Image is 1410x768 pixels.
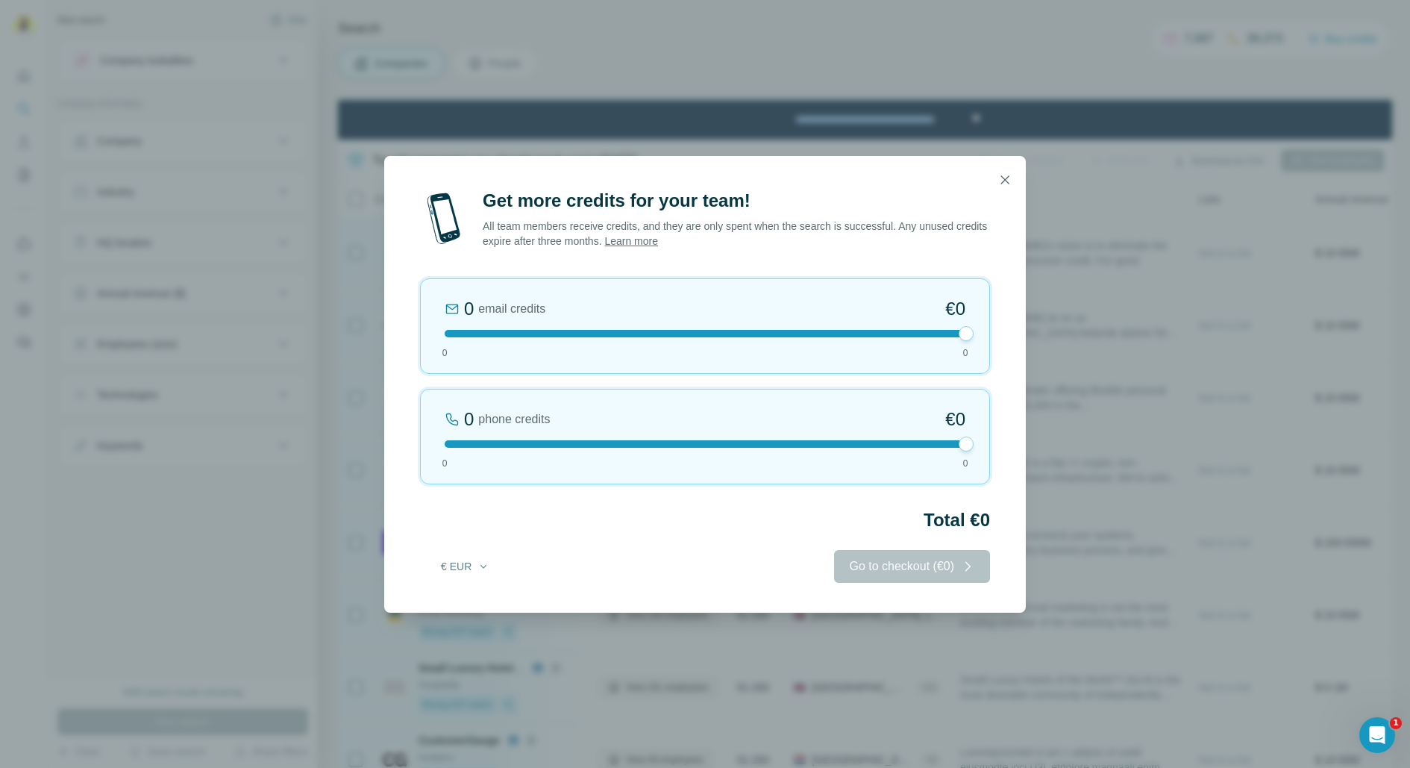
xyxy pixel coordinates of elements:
[430,553,500,580] button: € EUR
[1359,717,1395,753] iframe: Intercom live chat
[442,346,448,360] span: 0
[604,235,658,247] a: Learn more
[420,508,990,532] h2: Total €0
[945,297,965,321] span: €0
[464,297,474,321] div: 0
[420,189,468,249] img: mobile-phone
[478,300,545,318] span: email credits
[1390,717,1402,729] span: 1
[442,457,448,470] span: 0
[483,219,990,249] p: All team members receive credits, and they are only spent when the search is successful. Any unus...
[464,408,474,431] div: 0
[478,410,550,428] span: phone credits
[963,457,968,470] span: 0
[422,3,633,36] div: Upgrade plan for full access to Surfe
[945,408,965,431] span: €0
[963,346,968,360] span: 0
